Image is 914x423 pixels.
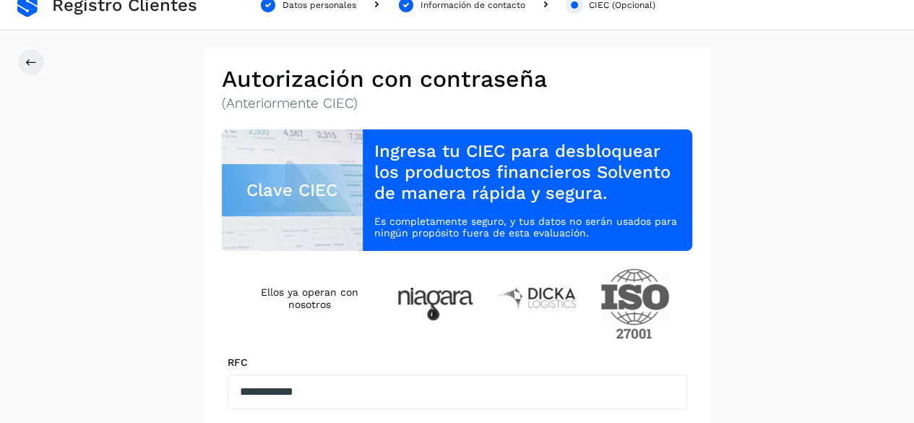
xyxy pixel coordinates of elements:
[228,356,687,369] label: RFC
[374,215,681,240] p: Es completamente seguro, y tus datos no serán usados para ningún propósito fuera de esta evaluación.
[496,286,577,310] img: Dicka logistics
[222,65,693,93] h2: Autorización con contraseña
[222,164,363,216] div: Clave CIEC
[374,141,681,203] h3: Ingresa tu CIEC para desbloquear los productos financieros Solvento de manera rápida y segura.
[245,286,374,311] h4: Ellos ya operan con nosotros
[600,268,670,339] img: ISO
[397,288,473,320] img: Niagara
[222,95,693,112] p: (Anteriormente CIEC)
